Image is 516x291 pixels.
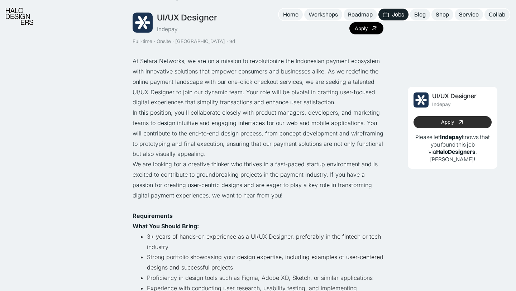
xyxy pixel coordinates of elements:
[147,232,383,252] li: 3+ years of hands-on experience as a UI/UX Designer, preferably in the fintech or tech industry
[414,116,492,128] a: Apply
[414,11,426,18] div: Blog
[432,101,451,108] div: Indepay
[147,252,383,273] li: Strong portfolio showcasing your design expertise, including examples of user-centered designs an...
[133,212,199,230] strong: Requirements What You Should Bring:
[133,211,383,232] p: ‍
[175,38,225,44] div: [GEOGRAPHIC_DATA]
[157,12,217,23] div: UI/UX Designer
[414,133,492,163] p: Please let knows that you found this job via , [PERSON_NAME]!
[133,200,383,211] p: ‍
[432,92,477,100] div: UI/UX Designer
[172,38,175,44] div: ·
[157,25,177,33] div: Indepay
[489,11,505,18] div: Collab
[392,11,404,18] div: Jobs
[355,25,368,32] div: Apply
[157,38,171,44] div: Onsite
[440,133,462,140] b: Indepay
[226,38,229,44] div: ·
[133,56,383,108] p: At Setara Networks, we are on a mission to revolutionize the Indonesian payment ecosystem with in...
[153,38,156,44] div: ·
[133,38,152,44] div: Full-time
[133,13,153,33] img: Job Image
[229,38,235,44] div: 9d
[349,22,383,34] a: Apply
[309,11,338,18] div: Workshops
[133,108,383,159] p: In this position, you'll collaborate closely with product managers, developers, and marketing tea...
[431,9,453,20] a: Shop
[283,11,298,18] div: Home
[410,9,430,20] a: Blog
[484,9,510,20] a: Collab
[414,92,429,108] img: Job Image
[147,273,383,283] li: Proficiency in design tools such as Figma, Adobe XD, Sketch, or similar applications
[436,148,476,155] b: HaloDesigners
[436,11,449,18] div: Shop
[279,9,303,20] a: Home
[378,9,408,20] a: Jobs
[348,11,373,18] div: Roadmap
[133,159,383,200] p: We are looking for a creative thinker who thrives in a fast-paced startup environment and is exci...
[455,9,483,20] a: Service
[441,119,454,125] div: Apply
[459,11,479,18] div: Service
[344,9,377,20] a: Roadmap
[304,9,342,20] a: Workshops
